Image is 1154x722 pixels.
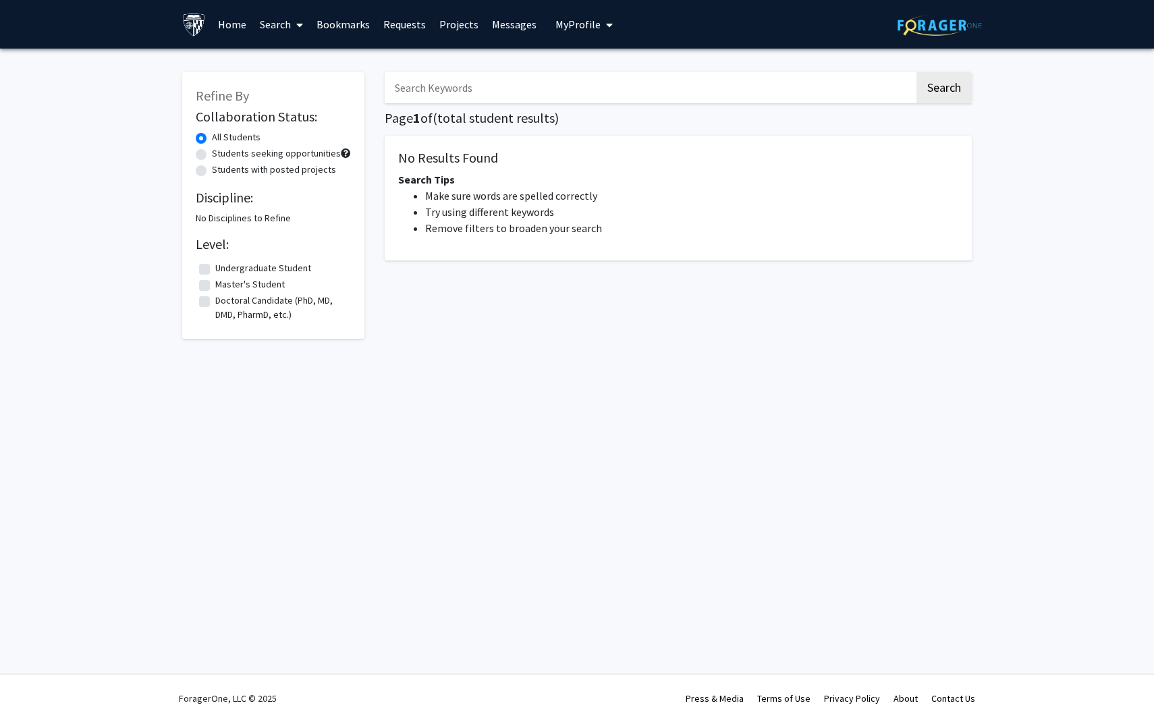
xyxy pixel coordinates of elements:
[686,692,744,704] a: Press & Media
[425,204,958,220] li: Try using different keywords
[179,675,277,722] div: ForagerOne, LLC © 2025
[10,661,57,712] iframe: Chat
[898,15,982,36] img: ForagerOne Logo
[894,692,918,704] a: About
[215,277,285,291] label: Master's Student
[182,13,206,36] img: Johns Hopkins University Logo
[385,72,914,103] input: Search Keywords
[196,236,351,252] h2: Level:
[824,692,880,704] a: Privacy Policy
[310,1,377,48] a: Bookmarks
[425,188,958,204] li: Make sure words are spelled correctly
[485,1,543,48] a: Messages
[413,109,420,126] span: 1
[757,692,810,704] a: Terms of Use
[196,190,351,206] h2: Discipline:
[425,220,958,236] li: Remove filters to broaden your search
[211,1,253,48] a: Home
[253,1,310,48] a: Search
[385,274,972,305] nav: Page navigation
[377,1,433,48] a: Requests
[398,173,455,186] span: Search Tips
[196,109,351,125] h2: Collaboration Status:
[212,163,336,177] label: Students with posted projects
[433,1,485,48] a: Projects
[385,110,972,126] h1: Page of ( total student results)
[555,18,601,31] span: My Profile
[196,87,249,104] span: Refine By
[196,211,351,225] div: No Disciplines to Refine
[215,294,348,322] label: Doctoral Candidate (PhD, MD, DMD, PharmD, etc.)
[212,146,341,161] label: Students seeking opportunities
[215,261,311,275] label: Undergraduate Student
[931,692,975,704] a: Contact Us
[916,72,972,103] button: Search
[212,130,260,144] label: All Students
[398,150,958,166] h5: No Results Found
